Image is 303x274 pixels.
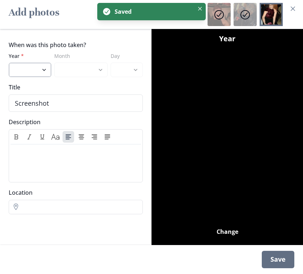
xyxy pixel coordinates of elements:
[111,52,138,60] label: Day
[9,83,138,92] label: Title
[50,131,61,143] button: Heading
[262,251,294,268] div: Save
[10,131,22,143] button: Bold
[37,131,48,143] button: Underline
[196,4,204,13] button: Close
[154,29,300,245] img: Photo
[287,3,299,14] button: Close
[9,118,138,126] label: Description
[211,225,244,239] button: Change
[102,131,113,143] button: Align justify
[111,63,143,77] select: Day
[9,52,47,60] label: Year
[219,33,235,44] span: Year
[9,3,59,26] h2: Add photos
[9,188,138,197] label: Location
[115,7,191,16] div: Saved
[89,131,100,143] button: Align right
[54,63,108,77] select: Month
[63,131,74,143] button: Align left
[24,131,35,143] button: Italic
[9,41,86,49] legend: When was this photo taken?
[76,131,87,143] button: Align center
[54,52,103,60] label: Month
